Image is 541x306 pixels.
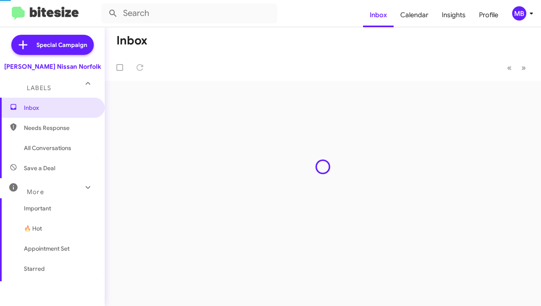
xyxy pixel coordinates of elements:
[24,144,71,152] span: All Conversations
[512,6,526,21] div: MB
[521,62,526,73] span: »
[502,59,517,76] button: Previous
[24,104,95,112] span: Inbox
[363,3,394,27] a: Inbox
[4,62,101,71] div: [PERSON_NAME] Nissan Norfolk
[24,265,45,273] span: Starred
[24,164,55,172] span: Save a Deal
[435,3,472,27] a: Insights
[505,6,532,21] button: MB
[507,62,512,73] span: «
[24,124,95,132] span: Needs Response
[27,84,51,92] span: Labels
[472,3,505,27] a: Profile
[516,59,531,76] button: Next
[24,244,70,253] span: Appointment Set
[101,3,277,23] input: Search
[394,3,435,27] a: Calendar
[116,34,147,47] h1: Inbox
[36,41,87,49] span: Special Campaign
[11,35,94,55] a: Special Campaign
[24,224,42,233] span: 🔥 Hot
[24,204,95,213] span: Important
[502,59,531,76] nav: Page navigation example
[27,188,44,196] span: More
